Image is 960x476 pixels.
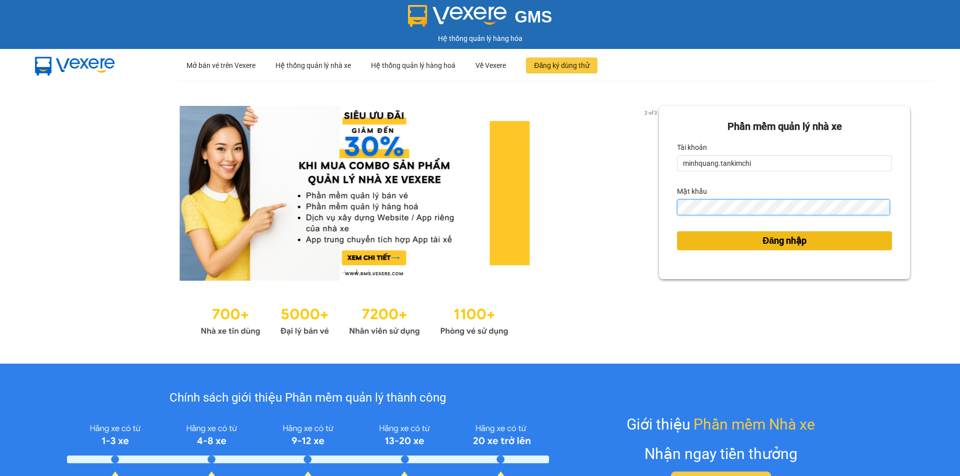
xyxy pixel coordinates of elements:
[352,269,356,273] li: slide item 2
[677,119,892,134] div: Phần mềm quản lý nhà xe
[67,389,548,408] div: Chính sách giới thiệu Phần mềm quản lý thành công
[693,413,815,436] span: Phần mềm Nhà xe
[408,5,507,27] img: logo 2
[762,234,806,248] span: Đăng nhập
[641,106,659,119] p: 2 of 3
[2,33,957,44] div: Hệ thống quản lý hàng hóa
[626,413,815,436] div: Giới thiệu
[340,269,344,273] li: slide item 1
[25,49,125,82] img: mbUUG5Q.png
[514,7,552,26] span: GMS
[677,139,707,155] label: Tài khoản
[645,106,659,281] button: next slide / item
[275,49,351,81] div: Hệ thống quản lý nhà xe
[526,57,597,73] button: Đăng ký dùng thử
[186,49,255,81] div: Mở bán vé trên Vexere
[677,183,707,199] label: Mật khẩu
[677,155,892,171] input: Tài khoản
[200,301,508,339] img: Statistics.png
[475,49,506,81] div: Về Vexere
[364,269,368,273] li: slide item 3
[644,442,797,466] div: Nhận ngay tiền thưởng
[371,49,455,81] div: Hệ thống quản lý hàng hoá
[677,231,892,250] button: Đăng nhập
[50,106,64,281] button: previous slide / item
[534,60,589,71] span: Đăng ký dùng thử
[677,199,889,215] input: Mật khẩu
[408,15,552,23] a: GMS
